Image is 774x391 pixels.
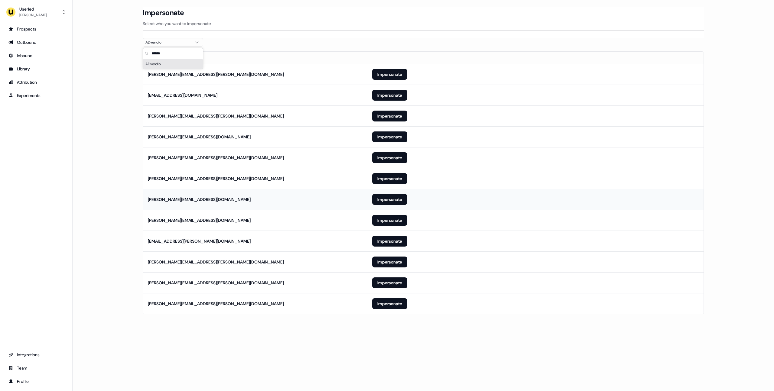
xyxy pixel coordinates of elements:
[8,53,64,59] div: Inbound
[8,365,64,371] div: Team
[148,217,251,223] div: [PERSON_NAME][EMAIL_ADDRESS][DOMAIN_NAME]
[372,111,407,121] button: Impersonate
[148,196,251,202] div: [PERSON_NAME][EMAIL_ADDRESS][DOMAIN_NAME]
[8,352,64,358] div: Integrations
[148,134,251,140] div: [PERSON_NAME][EMAIL_ADDRESS][DOMAIN_NAME]
[143,59,203,69] div: ADvendio
[148,176,284,182] div: [PERSON_NAME][EMAIL_ADDRESS][PERSON_NAME][DOMAIN_NAME]
[143,52,367,64] th: Email
[5,91,67,100] a: Go to experiments
[148,92,217,98] div: [EMAIL_ADDRESS][DOMAIN_NAME]
[19,12,47,18] div: [PERSON_NAME]
[148,71,284,77] div: [PERSON_NAME][EMAIL_ADDRESS][PERSON_NAME][DOMAIN_NAME]
[148,113,284,119] div: [PERSON_NAME][EMAIL_ADDRESS][PERSON_NAME][DOMAIN_NAME]
[372,69,407,80] button: Impersonate
[148,155,284,161] div: [PERSON_NAME][EMAIL_ADDRESS][PERSON_NAME][DOMAIN_NAME]
[5,64,67,74] a: Go to templates
[148,301,284,307] div: [PERSON_NAME][EMAIL_ADDRESS][PERSON_NAME][DOMAIN_NAME]
[372,236,407,247] button: Impersonate
[5,24,67,34] a: Go to prospects
[143,21,704,27] p: Select who you want to impersonate
[143,38,203,47] button: ADvendio
[5,51,67,60] a: Go to Inbound
[8,39,64,45] div: Outbound
[372,194,407,205] button: Impersonate
[8,92,64,99] div: Experiments
[5,77,67,87] a: Go to attribution
[5,5,67,19] button: Userled[PERSON_NAME]
[8,66,64,72] div: Library
[148,280,284,286] div: [PERSON_NAME][EMAIL_ADDRESS][PERSON_NAME][DOMAIN_NAME]
[148,259,284,265] div: [PERSON_NAME][EMAIL_ADDRESS][PERSON_NAME][DOMAIN_NAME]
[372,173,407,184] button: Impersonate
[5,376,67,386] a: Go to profile
[19,6,47,12] div: Userled
[8,378,64,384] div: Profile
[372,215,407,226] button: Impersonate
[148,238,251,244] div: [EMAIL_ADDRESS][PERSON_NAME][DOMAIN_NAME]
[143,8,184,17] h3: Impersonate
[8,26,64,32] div: Prospects
[372,90,407,101] button: Impersonate
[8,79,64,85] div: Attribution
[372,257,407,267] button: Impersonate
[372,131,407,142] button: Impersonate
[372,277,407,288] button: Impersonate
[5,363,67,373] a: Go to team
[143,59,203,69] div: Suggestions
[5,37,67,47] a: Go to outbound experience
[145,39,191,45] div: ADvendio
[372,298,407,309] button: Impersonate
[372,152,407,163] button: Impersonate
[5,350,67,360] a: Go to integrations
